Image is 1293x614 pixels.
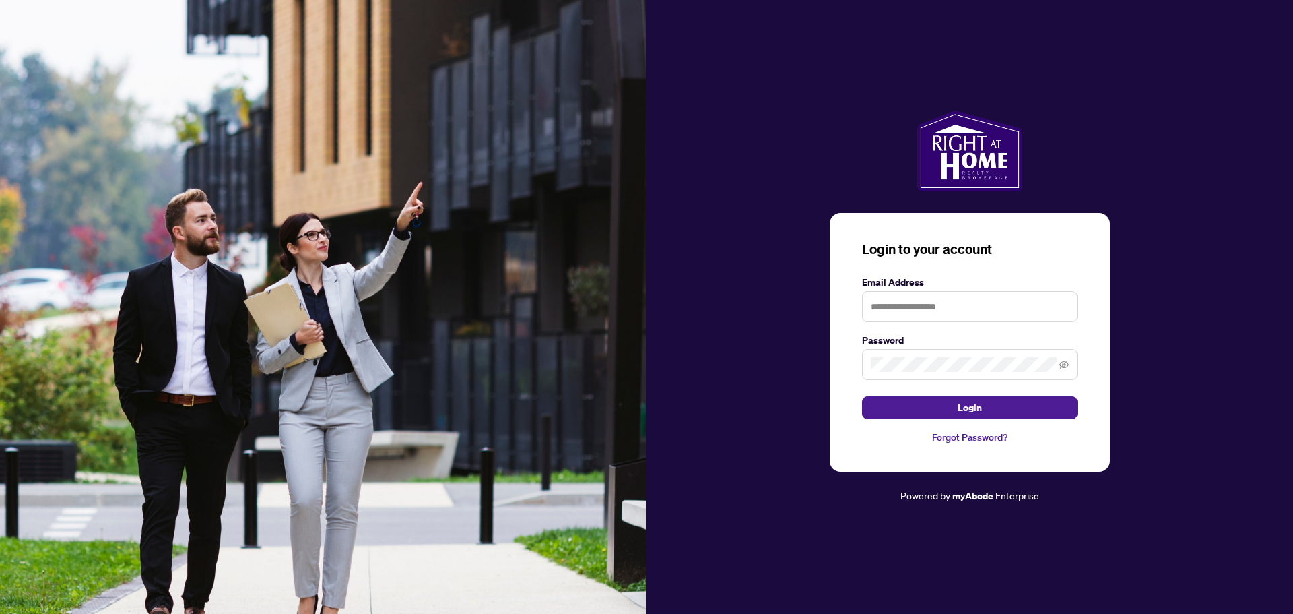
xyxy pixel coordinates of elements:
span: Login [958,397,982,419]
span: Enterprise [995,489,1039,501]
button: Login [862,396,1077,419]
label: Email Address [862,275,1077,290]
a: Forgot Password? [862,430,1077,445]
a: myAbode [952,489,993,503]
label: Password [862,333,1077,348]
span: eye-invisible [1059,360,1069,369]
span: Powered by [900,489,950,501]
h3: Login to your account [862,240,1077,259]
img: ma-logo [917,111,1022,191]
